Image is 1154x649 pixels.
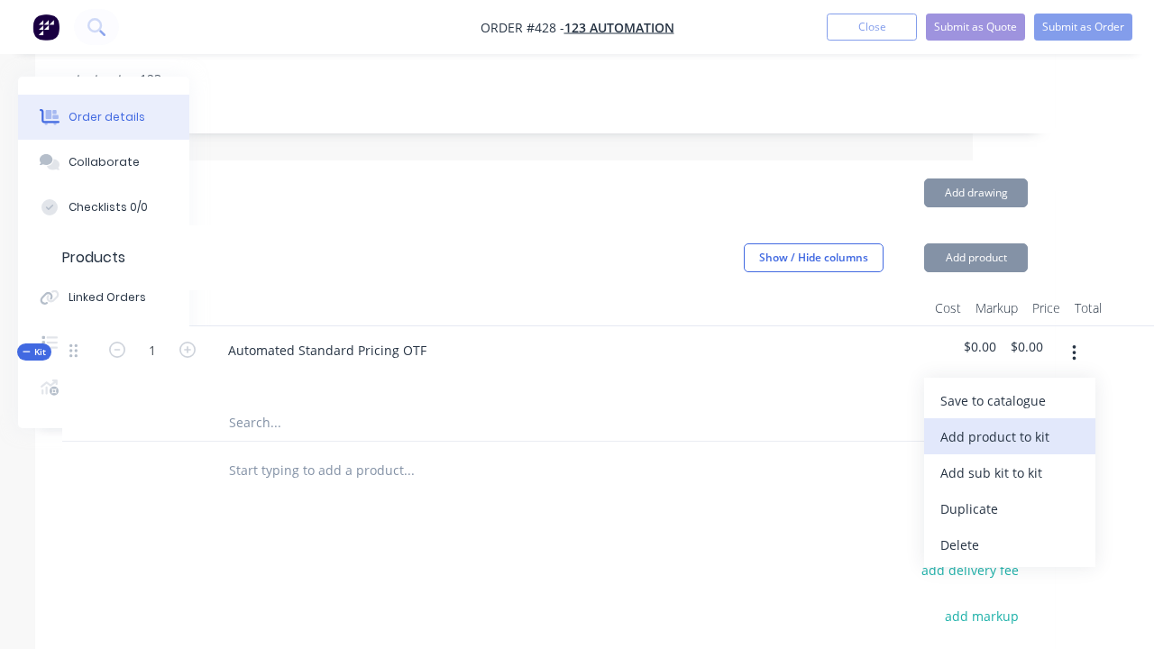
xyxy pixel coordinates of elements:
div: test notes 123 [62,51,1028,106]
button: add markup [935,604,1028,628]
img: Factory [32,14,60,41]
button: Submit as Order [1034,14,1132,41]
div: Collaborate [69,154,140,170]
button: Tracking [18,230,189,275]
div: Add product to kit [940,424,1079,450]
input: Start typing to add a product... [228,452,589,489]
span: Order #428 - [481,19,564,36]
div: Delete [940,532,1079,558]
button: Add drawing [924,178,1028,207]
div: Save to catalogue [940,388,1079,414]
div: Markup [968,290,1025,326]
div: Price [1025,290,1067,326]
div: Kit [17,343,51,361]
button: Order details [18,95,189,140]
button: Checklists 0/0 [18,185,189,230]
button: Linked Orders [18,275,189,320]
div: Add sub kit to kit [940,460,1079,486]
button: Close [827,14,917,41]
span: $0.00 [964,337,996,356]
div: Order details [69,109,145,125]
button: Profitability [18,365,189,410]
button: Show / Hide columns [744,243,884,272]
button: Add product [924,243,1028,272]
button: Add sub kit to kit [924,454,1095,490]
div: Duplicate [940,496,1079,522]
button: Duplicate [924,490,1095,526]
a: 123 Automation [564,19,674,36]
div: Cost [928,290,968,326]
div: Automated Standard Pricing OTF [214,337,441,363]
button: add delivery fee [911,558,1028,582]
button: Collaborate [18,140,189,185]
button: Delete [924,526,1095,562]
div: Total [1067,290,1109,326]
button: Save to catalogue [924,382,1095,418]
button: Submit as Quote [926,14,1025,41]
span: $0.00 [1011,337,1043,356]
input: Search... [228,405,589,441]
div: Checklists 0/0 [69,199,148,215]
div: Products [62,247,125,269]
div: Linked Orders [69,289,146,306]
button: Add product to kit [924,418,1095,454]
span: Kit [23,345,46,359]
button: Timeline [18,320,189,365]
